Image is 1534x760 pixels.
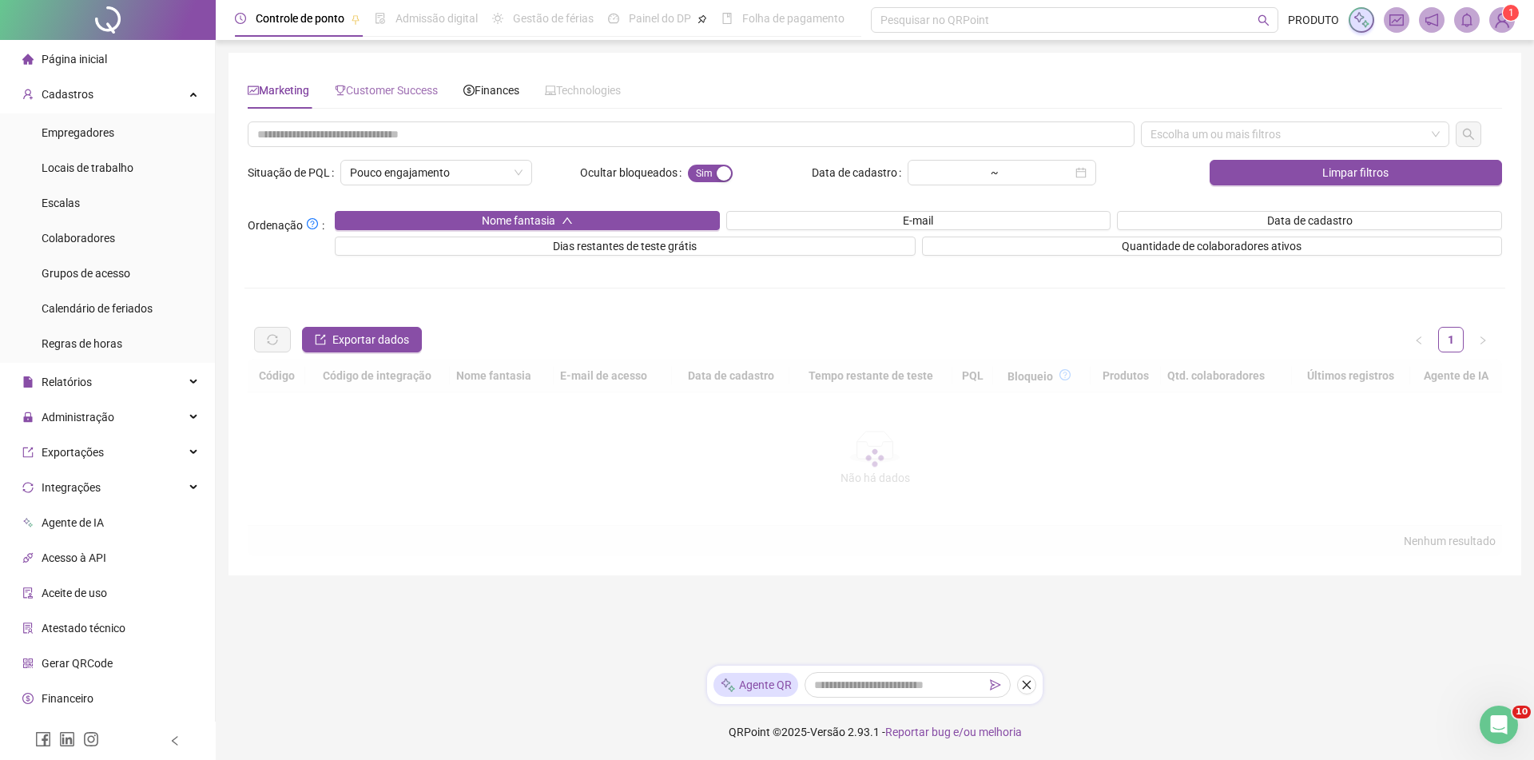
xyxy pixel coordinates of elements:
button: Nome fantasiaup [335,211,720,230]
span: fund [1389,13,1404,27]
span: Versão [810,726,845,738]
span: Calendário de feriados [42,302,153,315]
button: right [1470,327,1496,352]
span: Data de cadastro [1267,212,1353,229]
span: Empregadores [42,126,114,139]
span: left [169,735,181,746]
span: Grupos de acesso [42,267,130,280]
div: ~ [984,167,1005,178]
span: dollar [463,85,475,96]
span: 1 [1508,7,1514,18]
span: Reportar bug e/ou melhoria [885,726,1022,738]
label: Data de cadastro [812,160,908,185]
span: laptop [545,85,556,96]
button: Data de cadastro [1117,211,1502,230]
span: E-mail [903,212,933,229]
button: E-mail [726,211,1111,230]
span: export [22,447,34,458]
span: book [721,13,733,24]
img: sparkle-icon.fc2bf0ac1784a2077858766a79e2daf3.svg [720,677,736,694]
span: Integrações [42,481,101,494]
span: Finances [463,84,519,97]
footer: QRPoint © 2025 - 2.93.1 - [216,704,1534,760]
span: Acesso à API [42,551,106,564]
sup: Atualize o seu contato no menu Meus Dados [1503,5,1519,21]
li: Próxima página [1470,327,1496,352]
span: notification [1425,13,1439,27]
span: audit [22,587,34,599]
span: pushpin [351,14,360,24]
span: Escalas [42,197,80,209]
span: export [315,334,326,345]
span: fund [248,85,259,96]
button: Ordenação: [303,214,322,233]
span: Technologies [545,84,621,97]
label: Ocultar bloqueados [580,160,688,185]
span: Ordenação : [248,214,324,234]
span: linkedin [59,731,75,747]
button: Limpar filtros [1210,160,1502,185]
span: 10 [1512,706,1531,718]
span: instagram [83,731,99,747]
span: sync [22,482,34,493]
span: right [1478,336,1488,345]
button: sync [254,327,291,352]
span: home [22,54,34,65]
span: Gerar QRCode [42,657,113,670]
span: close [1021,679,1032,690]
span: Gestão de férias [513,12,594,25]
span: Exportar dados [332,331,409,348]
span: Limpar filtros [1322,164,1389,181]
span: api [22,552,34,563]
span: question-circle [307,218,318,229]
span: lock [22,412,34,423]
span: user-add [22,89,34,100]
span: Locais de trabalho [42,161,133,174]
span: Cadastros [42,88,93,101]
span: Admissão digital [395,12,478,25]
span: Pouco engajamento [350,161,523,185]
img: 38791 [1490,8,1514,32]
a: 1 [1439,328,1463,352]
span: file-done [375,13,386,24]
span: Marketing [248,84,309,97]
button: Quantidade de colaboradores ativos [922,237,1503,256]
li: 1 [1438,327,1464,352]
span: solution [22,623,34,634]
span: Página inicial [42,53,107,66]
label: Situação de PQL [248,160,340,185]
span: Atestado técnico [42,622,125,635]
span: bell [1460,13,1474,27]
span: Customer Success [335,84,438,97]
span: search [1258,14,1270,26]
span: Nome fantasia [482,212,555,229]
span: Agente de IA [42,516,104,529]
span: facebook [35,731,51,747]
span: Aceite de uso [42,587,107,599]
img: sparkle-icon.fc2bf0ac1784a2077858766a79e2daf3.svg [1353,11,1370,29]
span: dashboard [608,13,619,24]
span: Administração [42,411,114,424]
span: dollar [22,693,34,704]
button: Exportar dados [302,327,422,352]
span: Dias restantes de teste grátis [553,237,697,255]
span: Financeiro [42,692,93,705]
button: Dias restantes de teste grátis [335,237,916,256]
span: pushpin [697,14,707,24]
button: left [1406,327,1432,352]
span: trophy [335,85,346,96]
span: up [562,215,573,226]
span: file [22,376,34,388]
span: qrcode [22,658,34,669]
span: Quantidade de colaboradores ativos [1122,237,1302,255]
span: Folha de pagamento [742,12,844,25]
span: Painel do DP [629,12,691,25]
span: Controle de ponto [256,12,344,25]
span: PRODUTO [1288,11,1339,29]
span: left [1414,336,1424,345]
span: send [990,679,1001,690]
span: sun [492,13,503,24]
span: Colaboradores [42,232,115,245]
iframe: Intercom live chat [1480,706,1518,744]
div: Agente QR [713,673,798,697]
